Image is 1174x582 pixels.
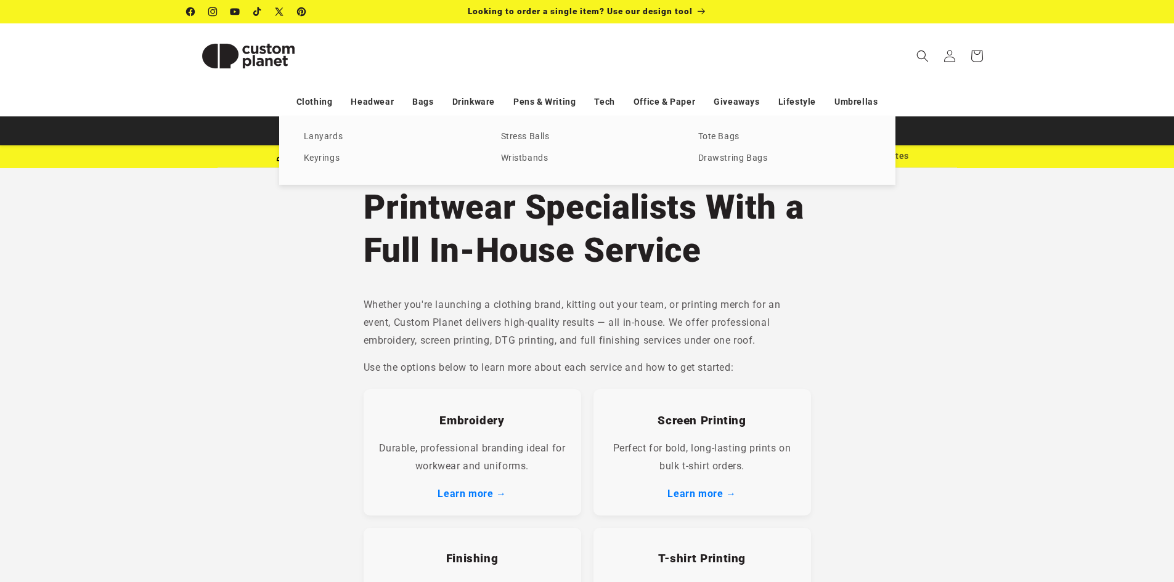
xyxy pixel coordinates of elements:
[296,91,333,113] a: Clothing
[513,91,576,113] a: Pens & Writing
[304,129,476,145] a: Lanyards
[304,150,476,167] a: Keyrings
[187,28,310,84] img: Custom Planet
[376,440,569,475] p: Durable, professional branding ideal for workwear and uniforms.
[834,91,878,113] a: Umbrellas
[698,150,871,167] a: Drawstring Bags
[376,413,569,428] h3: Embroidery
[778,91,816,113] a: Lifestyle
[364,185,811,272] h1: Printwear Specialists With a Full In-House Service
[438,488,506,499] a: Learn more →
[594,91,614,113] a: Tech
[501,129,674,145] a: Stress Balls
[351,91,394,113] a: Headwear
[606,440,799,475] p: Perfect for bold, long-lasting prints on bulk t-shirt orders.
[667,488,736,499] a: Learn more →
[364,296,811,349] p: Whether you're launching a clothing brand, kitting out your team, or printing merch for an event,...
[501,150,674,167] a: Wristbands
[634,91,695,113] a: Office & Paper
[714,91,759,113] a: Giveaways
[698,129,871,145] a: Tote Bags
[452,91,495,113] a: Drinkware
[606,413,799,428] h3: Screen Printing
[376,551,569,566] h3: Finishing
[412,91,433,113] a: Bags
[909,42,936,70] summary: Search
[182,23,314,88] a: Custom Planet
[468,6,693,16] span: Looking to order a single item? Use our design tool
[364,359,811,377] p: Use the options below to learn more about each service and how to get started:
[606,551,799,566] h3: T-shirt Printing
